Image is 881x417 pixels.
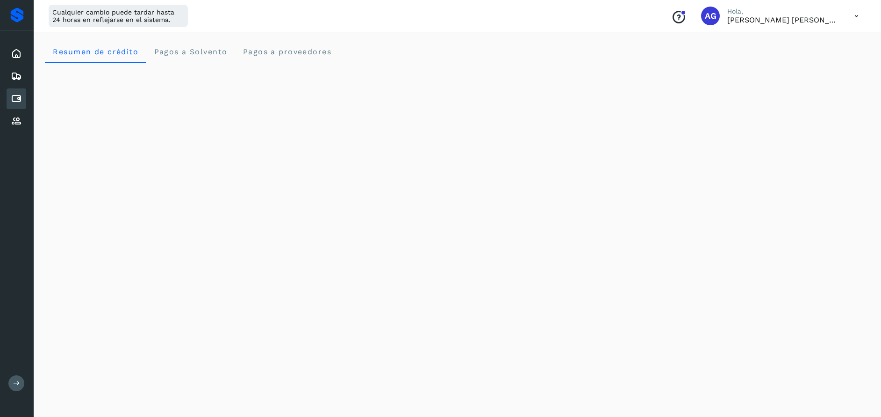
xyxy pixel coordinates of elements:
span: Resumen de crédito [52,47,138,56]
div: Inicio [7,44,26,64]
span: Pagos a Solvento [153,47,227,56]
div: Cualquier cambio puede tardar hasta 24 horas en reflejarse en el sistema. [49,5,188,27]
div: Proveedores [7,111,26,132]
span: Pagos a proveedores [242,47,331,56]
div: Cuentas por pagar [7,88,26,109]
p: Abigail Gonzalez Leon [727,15,839,24]
p: Hola, [727,7,839,15]
div: Embarques [7,66,26,87]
